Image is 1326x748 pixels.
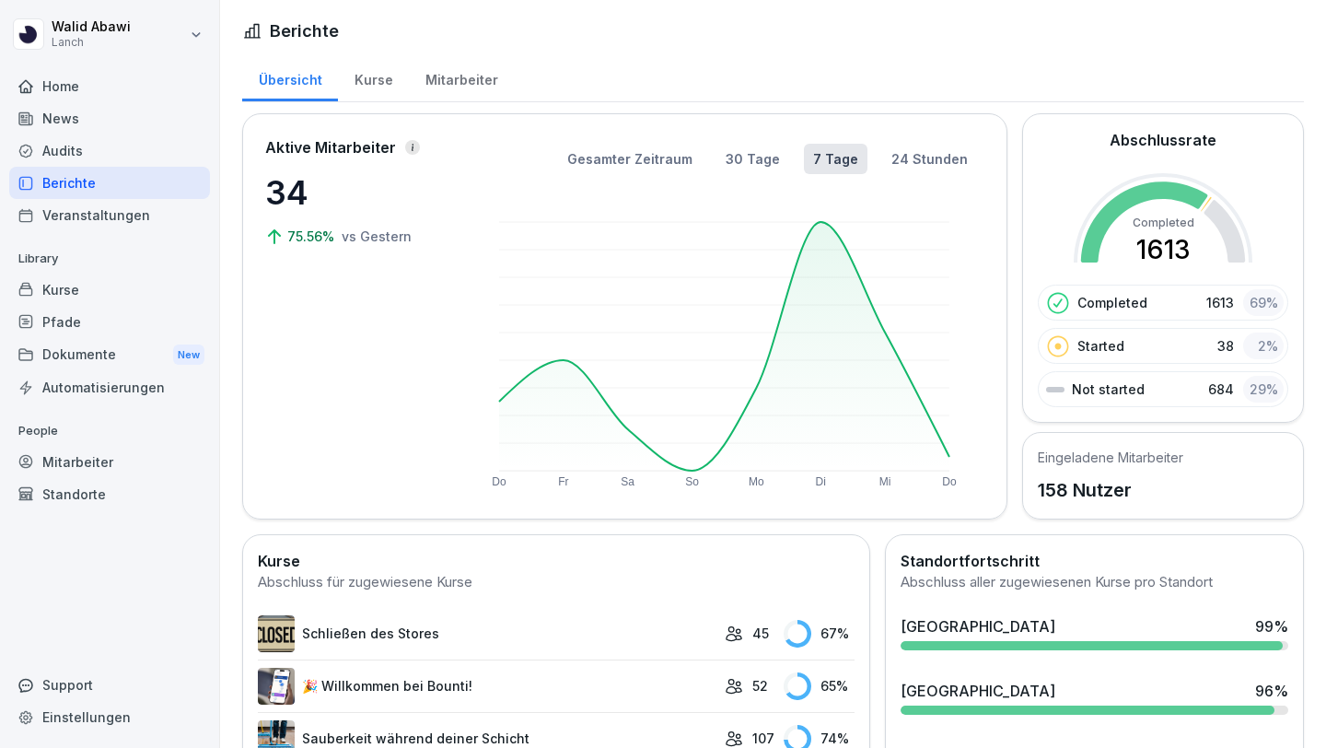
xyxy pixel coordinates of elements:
img: b4eu0mai1tdt6ksd7nlke1so.png [258,668,295,705]
div: 99 % [1255,615,1288,637]
button: Gesamter Zeitraum [558,144,702,174]
a: Mitarbeiter [409,54,514,101]
div: 67 % [784,620,855,648]
p: Walid Abawi [52,19,131,35]
p: Started [1077,336,1124,356]
div: New [173,345,204,366]
a: Kurse [338,54,409,101]
p: 1613 [1206,293,1234,312]
p: 34 [265,168,449,217]
p: People [9,416,210,446]
text: Do [492,475,506,488]
text: Di [816,475,826,488]
div: Abschluss aller zugewiesenen Kurse pro Standort [901,572,1288,593]
a: Berichte [9,167,210,199]
a: Automatisierungen [9,371,210,403]
a: Audits [9,134,210,167]
a: Veranstaltungen [9,199,210,231]
button: 30 Tage [716,144,789,174]
img: tah9yxvkym2pvszjriwubpkx.png [258,615,295,652]
text: Sa [621,475,634,488]
p: Not started [1072,380,1145,399]
a: Schließen des Stores [258,615,715,652]
h5: Eingeladene Mitarbeiter [1038,448,1183,467]
a: Standorte [9,478,210,510]
div: 29 % [1243,376,1284,403]
text: So [685,475,699,488]
div: 65 % [784,672,855,700]
p: Completed [1077,293,1147,312]
div: [GEOGRAPHIC_DATA] [901,615,1055,637]
div: 96 % [1255,680,1288,702]
a: Kurse [9,274,210,306]
button: 24 Stunden [882,144,977,174]
div: [GEOGRAPHIC_DATA] [901,680,1055,702]
text: Mo [749,475,764,488]
a: Pfade [9,306,210,338]
p: Library [9,244,210,274]
a: 🎉 Willkommen bei Bounti! [258,668,715,705]
a: Übersicht [242,54,338,101]
p: 38 [1217,336,1234,356]
p: Lanch [52,36,131,49]
h2: Kurse [258,550,855,572]
p: 75.56% [287,227,338,246]
p: 107 [752,729,774,748]
p: 45 [752,624,769,643]
a: Einstellungen [9,701,210,733]
text: Do [942,475,957,488]
div: 69 % [1243,289,1284,316]
a: Home [9,70,210,102]
a: [GEOGRAPHIC_DATA]96% [893,672,1296,722]
a: News [9,102,210,134]
p: 684 [1208,380,1234,399]
p: vs Gestern [342,227,412,246]
h2: Standortfortschritt [901,550,1288,572]
a: Mitarbeiter [9,446,210,478]
p: 158 Nutzer [1038,476,1183,504]
h2: Abschlussrate [1110,129,1216,151]
text: Mi [879,475,891,488]
p: 52 [752,676,768,695]
button: 7 Tage [804,144,867,174]
div: Dokumente [9,338,210,372]
div: Abschluss für zugewiesene Kurse [258,572,855,593]
a: [GEOGRAPHIC_DATA]99% [893,608,1296,658]
div: Support [9,669,210,701]
p: Aktive Mitarbeiter [265,136,396,158]
h1: Berichte [270,18,339,43]
text: Fr [558,475,568,488]
div: 2 % [1243,333,1284,359]
a: DokumenteNew [9,338,210,372]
